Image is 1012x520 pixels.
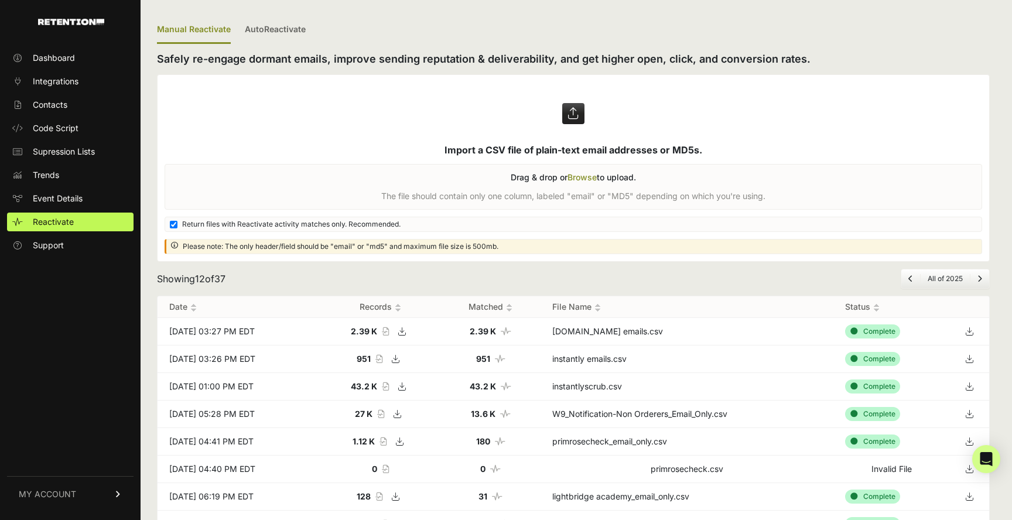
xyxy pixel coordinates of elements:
[506,303,512,312] img: no_sort-eaf950dc5ab64cae54d48a5578032e96f70b2ecb7d747501f34c8f2db400fb66.gif
[7,166,134,184] a: Trends
[245,16,306,44] a: AutoReactivate
[33,122,78,134] span: Code Script
[541,296,833,318] th: File Name
[182,220,401,229] span: Return files with Reactivate activity matches only. Recommended.
[38,19,104,25] img: Retention.com
[845,407,900,421] div: Complete
[158,401,319,428] td: [DATE] 05:28 PM EDT
[476,354,490,364] strong: 951
[190,303,197,312] img: no_sort-eaf950dc5ab64cae54d48a5578032e96f70b2ecb7d747501f34c8f2db400fb66.gif
[33,76,78,87] span: Integrations
[908,274,913,283] a: Previous
[501,327,511,336] i: Number of matched records
[541,456,833,483] td: primrosecheck.csv
[7,119,134,138] a: Code Script
[541,401,833,428] td: W9_Notification-Non Orderers_Email_Only.csv
[33,169,59,181] span: Trends
[33,52,75,64] span: Dashboard
[377,410,384,418] i: Record count of the file
[470,326,496,336] strong: 2.39 K
[441,296,541,318] th: Matched
[476,436,490,446] strong: 180
[495,355,505,363] i: Number of matched records
[7,189,134,208] a: Event Details
[158,373,319,401] td: [DATE] 01:00 PM EDT
[920,274,970,283] li: All of 2025
[379,437,387,446] i: Record count of the file
[541,318,833,345] td: [DOMAIN_NAME] emails.csv
[478,491,487,501] strong: 31
[170,221,177,228] input: Return files with Reactivate activity matches only. Recommended.
[372,464,377,474] strong: 0
[7,476,134,512] a: MY ACCOUNT
[480,464,486,474] strong: 0
[471,409,495,419] strong: 13.6 K
[382,382,389,391] i: Record count of the file
[157,51,990,67] h2: Safely re-engage dormant emails, improve sending reputation & deliverability, and get higher open...
[33,193,83,204] span: Event Details
[357,354,371,364] strong: 951
[158,456,319,483] td: [DATE] 04:40 PM EDT
[7,95,134,114] a: Contacts
[157,272,225,286] div: Showing of
[972,445,1000,473] div: Open Intercom Messenger
[355,409,372,419] strong: 27 K
[158,345,319,373] td: [DATE] 03:26 PM EDT
[845,352,900,366] div: Complete
[195,273,205,285] span: 12
[470,381,496,391] strong: 43.2 K
[357,491,371,501] strong: 128
[845,490,900,504] div: Complete
[845,324,900,338] div: Complete
[492,492,502,501] i: Number of matched records
[501,382,511,391] i: Number of matched records
[158,483,319,511] td: [DATE] 06:19 PM EDT
[351,381,377,391] strong: 43.2 K
[395,303,401,312] img: no_sort-eaf950dc5ab64cae54d48a5578032e96f70b2ecb7d747501f34c8f2db400fb66.gif
[901,269,990,289] nav: Page navigation
[214,273,225,285] span: 37
[33,216,74,228] span: Reactivate
[353,436,375,446] strong: 1.12 K
[19,488,76,500] span: MY ACCOUNT
[977,274,982,283] a: Next
[833,456,949,483] td: Invalid File
[845,379,900,394] div: Complete
[873,303,880,312] img: no_sort-eaf950dc5ab64cae54d48a5578032e96f70b2ecb7d747501f34c8f2db400fb66.gif
[541,428,833,456] td: primrosecheck_email_only.csv
[158,296,319,318] th: Date
[845,435,900,449] div: Complete
[33,99,67,111] span: Contacts
[158,318,319,345] td: [DATE] 03:27 PM EDT
[33,240,64,251] span: Support
[7,236,134,255] a: Support
[382,327,389,336] i: Record count of the file
[319,296,441,318] th: Records
[382,465,389,473] i: Record count of the file
[495,437,505,446] i: Number of matched records
[375,492,382,501] i: Record count of the file
[541,373,833,401] td: instantlyscrub.csv
[33,146,95,158] span: Supression Lists
[157,16,231,44] div: Manual Reactivate
[158,428,319,456] td: [DATE] 04:41 PM EDT
[7,49,134,67] a: Dashboard
[541,345,833,373] td: instantly emails.csv
[351,326,377,336] strong: 2.39 K
[7,213,134,231] a: Reactivate
[594,303,601,312] img: no_sort-eaf950dc5ab64cae54d48a5578032e96f70b2ecb7d747501f34c8f2db400fb66.gif
[7,142,134,161] a: Supression Lists
[7,72,134,91] a: Integrations
[541,483,833,511] td: lightbridge academy_email_only.csv
[833,296,949,318] th: Status
[500,410,511,418] i: Number of matched records
[375,355,382,363] i: Record count of the file
[490,465,501,473] i: Number of matched records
